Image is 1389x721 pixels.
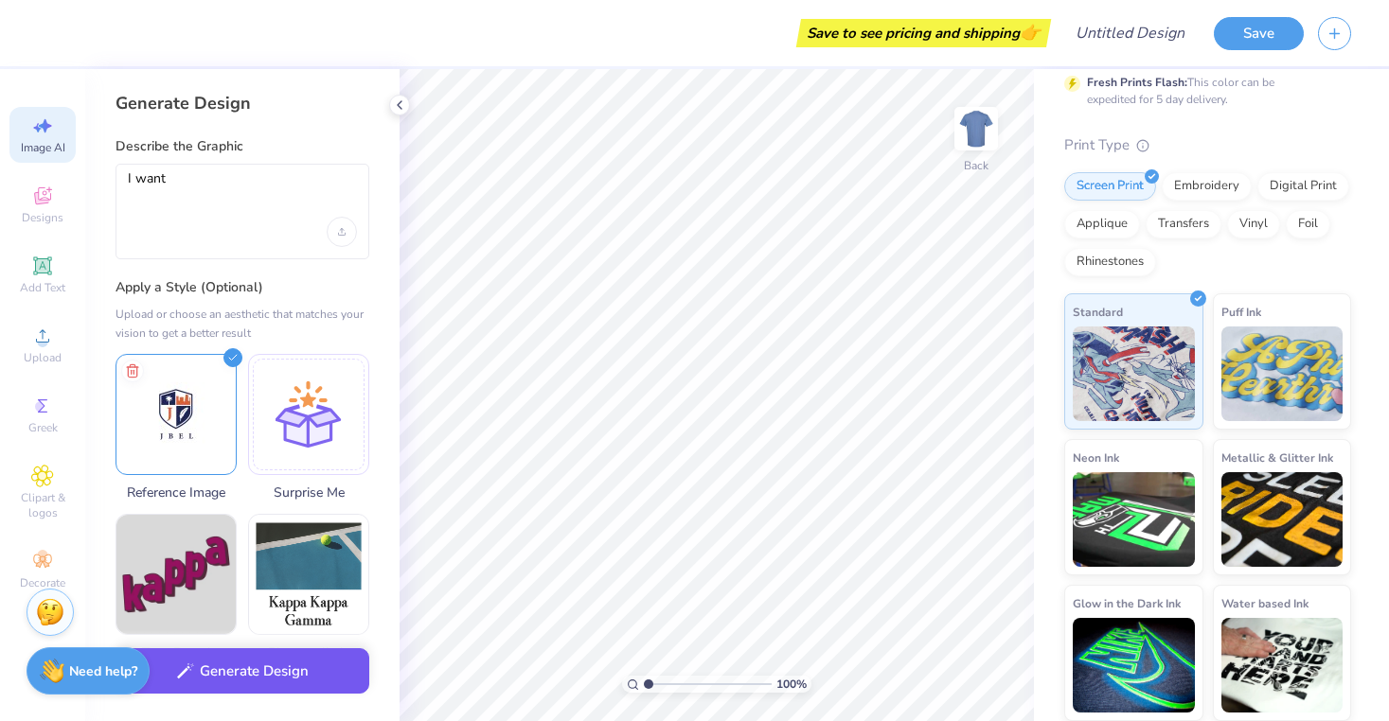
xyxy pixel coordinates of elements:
[116,137,369,156] label: Describe the Graphic
[116,305,369,343] div: Upload or choose an aesthetic that matches your vision to get a better result
[1064,172,1156,201] div: Screen Print
[1146,210,1221,238] div: Transfers
[1257,172,1349,201] div: Digital Print
[1073,618,1195,712] img: Glow in the Dark Ink
[1221,472,1344,567] img: Metallic & Glitter Ink
[1073,472,1195,567] img: Neon Ink
[116,648,369,695] button: Generate Design
[1221,593,1309,613] span: Water based Ink
[776,676,807,693] span: 100 %
[116,483,237,502] span: Reference Image
[20,280,65,295] span: Add Text
[1221,618,1344,712] img: Water based Ink
[248,483,369,502] span: Surprise Me
[129,367,223,462] img: Upload reference
[1073,448,1119,467] span: Neon Ink
[957,110,995,148] img: Back
[1020,21,1041,44] span: 👉
[1286,210,1330,238] div: Foil
[1221,326,1344,421] img: Puff Ink
[249,515,368,634] img: Photorealistic
[20,575,65,590] span: Decorate
[128,170,357,218] textarea: I want
[964,157,988,174] div: Back
[28,420,58,435] span: Greek
[9,490,76,520] span: Clipart & logos
[116,278,369,297] label: Apply a Style (Optional)
[1227,210,1280,238] div: Vinyl
[116,92,369,114] div: Generate Design
[1087,75,1187,90] strong: Fresh Prints Flash:
[1073,593,1181,613] span: Glow in the Dark Ink
[1064,134,1351,156] div: Print Type
[1060,14,1200,52] input: Untitled Design
[21,140,65,155] span: Image AI
[69,662,137,680] strong: Need help?
[1221,448,1333,467] span: Metallic & Glitter Ink
[1073,326,1195,421] img: Standard
[1064,210,1140,238] div: Applique
[801,19,1046,47] div: Save to see pricing and shipping
[1073,302,1123,322] span: Standard
[1064,248,1156,276] div: Rhinestones
[1087,74,1320,108] div: This color can be expedited for 5 day delivery.
[116,515,236,634] img: Text-Based
[327,217,357,247] div: Upload image
[1162,172,1252,201] div: Embroidery
[1221,302,1261,322] span: Puff Ink
[24,350,62,365] span: Upload
[1214,17,1304,50] button: Save
[22,210,63,225] span: Designs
